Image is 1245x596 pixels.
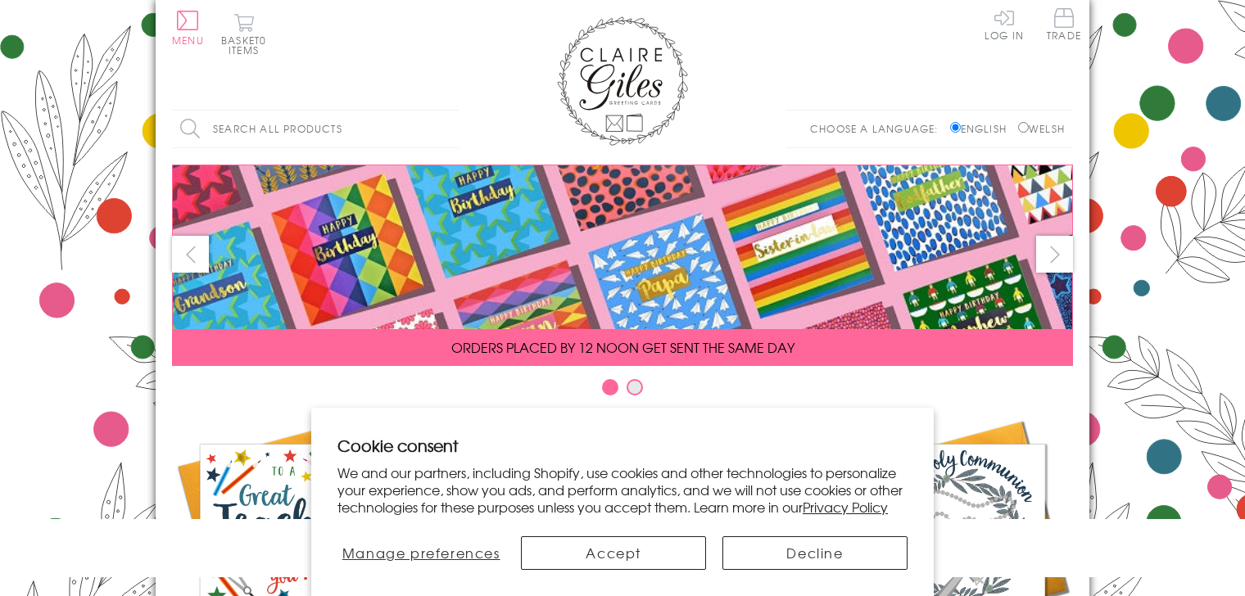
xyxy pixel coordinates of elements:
[985,8,1024,40] a: Log In
[342,543,500,562] span: Manage preferences
[442,111,459,147] input: Search
[1036,236,1073,273] button: next
[722,536,908,570] button: Decline
[1047,8,1081,43] a: Trade
[950,121,1015,136] label: English
[810,121,947,136] p: Choose a language:
[229,33,266,57] span: 0 items
[337,536,505,570] button: Manage preferences
[337,464,908,515] p: We and our partners, including Shopify, use cookies and other technologies to personalize your ex...
[221,13,266,55] button: Basket0 items
[337,434,908,457] h2: Cookie consent
[1018,122,1029,133] input: Welsh
[172,236,209,273] button: prev
[172,378,1073,404] div: Carousel Pagination
[602,379,618,395] button: Carousel Page 1 (Current Slide)
[172,111,459,147] input: Search all products
[803,497,888,517] a: Privacy Policy
[521,536,706,570] button: Accept
[451,337,795,357] span: ORDERS PLACED BY 12 NOON GET SENT THE SAME DAY
[627,379,643,395] button: Carousel Page 2
[950,122,961,133] input: English
[1047,8,1081,40] span: Trade
[557,16,688,146] img: Claire Giles Greetings Cards
[172,33,204,47] span: Menu
[172,11,204,45] button: Menu
[1018,121,1065,136] label: Welsh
